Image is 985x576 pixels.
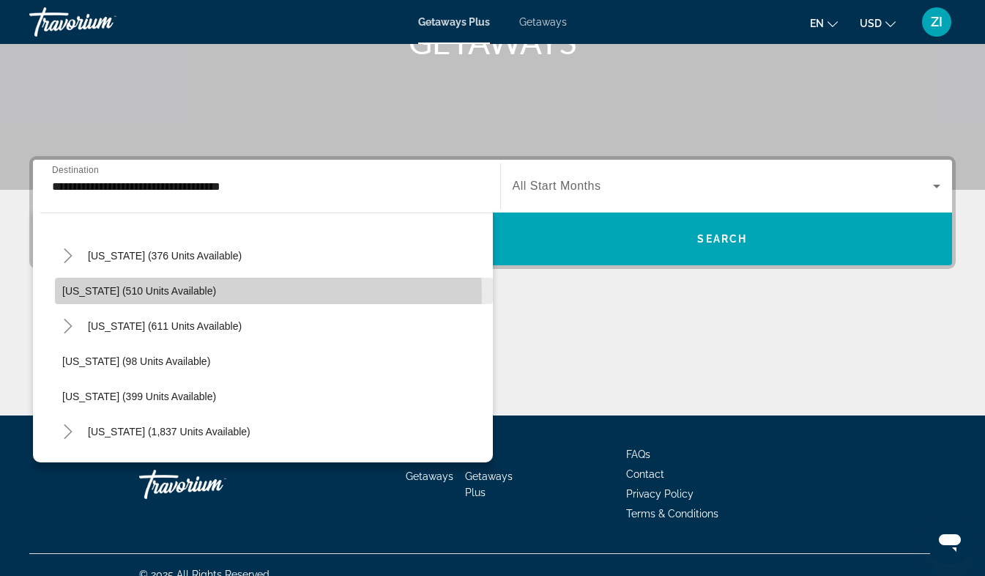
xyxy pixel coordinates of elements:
a: Getaways [406,470,453,482]
button: Toggle Missouri (1,837 units available) [55,419,81,445]
span: All Start Months [513,180,601,192]
a: Travorium [139,462,286,506]
div: Search widget [33,160,952,265]
span: Search [697,233,747,245]
button: [US_STATE] (5 units available) [55,207,493,234]
span: Destination [52,165,99,174]
a: FAQs [626,448,650,460]
a: Contact [626,468,664,480]
button: User Menu [918,7,956,37]
button: [US_STATE] (376 units available) [81,243,249,269]
a: Terms & Conditions [626,508,718,520]
button: [US_STATE] (611 units available) [81,313,249,339]
a: Privacy Policy [626,488,694,500]
button: Search [493,213,953,265]
a: Travorium [29,3,176,41]
a: Getaways Plus [418,16,490,28]
span: [US_STATE] (376 units available) [88,250,242,262]
a: Getaways Plus [465,470,513,498]
button: [US_STATE] (98 units available) [55,348,493,374]
button: Change language [810,12,838,34]
span: [US_STATE] (510 units available) [62,285,216,297]
button: [US_STATE] (152 units available) [55,454,493,480]
span: ZI [931,15,943,29]
button: [US_STATE] (1,837 units available) [81,418,258,445]
span: [US_STATE] (1,837 units available) [88,426,250,437]
button: Change currency [860,12,896,34]
button: [US_STATE] (510 units available) [55,278,493,304]
span: [US_STATE] (399 units available) [62,391,216,402]
span: en [810,18,824,29]
button: [US_STATE] (399 units available) [55,383,493,410]
button: Toggle Maine (376 units available) [55,243,81,269]
span: [US_STATE] (611 units available) [88,320,242,332]
button: Toggle Massachusetts (611 units available) [55,314,81,339]
span: USD [860,18,882,29]
a: Getaways [519,16,567,28]
iframe: Button to launch messaging window [926,517,973,564]
span: [US_STATE] (98 units available) [62,355,210,367]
